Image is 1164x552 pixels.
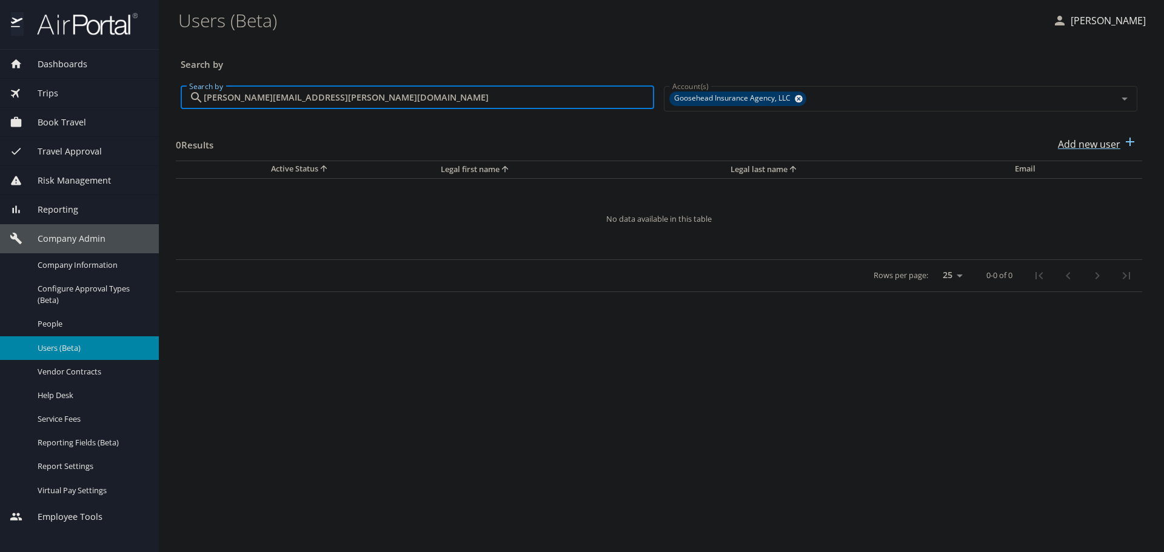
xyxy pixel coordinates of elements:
span: Virtual Pay Settings [38,485,144,496]
span: Book Travel [22,116,86,129]
h3: 0 Results [176,131,213,152]
p: Rows per page: [874,271,928,279]
button: [PERSON_NAME] [1048,10,1151,32]
button: sort [500,164,512,176]
span: Vendor Contracts [38,366,144,377]
table: User Search Table [176,161,1142,292]
span: Goosehead Insurance Agency, LLC [669,92,798,105]
input: Search by name or email [204,86,654,109]
span: Help Desk [38,390,144,401]
button: sort [318,164,330,175]
h1: Users (Beta) [178,1,1043,39]
span: Reporting Fields (Beta) [38,437,144,448]
span: Users (Beta) [38,342,144,354]
select: rows per page [933,267,967,285]
span: Employee Tools [22,510,102,524]
th: Active Status [176,161,431,178]
span: Company Admin [22,232,105,245]
span: Configure Approval Types (Beta) [38,283,144,306]
p: No data available in this table [212,215,1106,223]
span: Risk Management [22,174,111,187]
p: Add new user [1058,137,1120,151]
span: Reporting [22,203,78,216]
button: Open [1116,90,1133,107]
img: airportal-logo.png [24,12,138,36]
div: Goosehead Insurance Agency, LLC [669,91,806,106]
span: Report Settings [38,461,144,472]
th: Legal last name [721,161,1005,178]
img: icon-airportal.png [11,12,24,36]
span: People [38,318,144,330]
span: Travel Approval [22,145,102,158]
th: Legal first name [431,161,721,178]
button: sort [788,164,800,176]
span: Company Information [38,259,144,271]
p: 0-0 of 0 [986,271,1012,279]
span: Trips [22,87,58,100]
h3: Search by [181,50,1137,71]
span: Dashboards [22,58,87,71]
th: Email [1005,161,1142,178]
p: [PERSON_NAME] [1067,13,1146,28]
button: Add new user [1053,131,1142,158]
span: Service Fees [38,413,144,425]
